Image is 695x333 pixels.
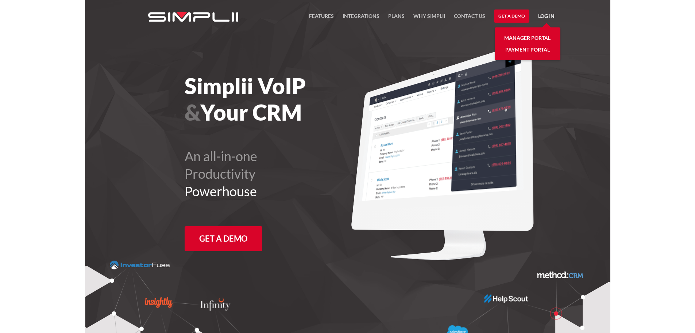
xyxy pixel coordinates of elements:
a: FEATURES [309,12,334,25]
h2: An all-in-one Productivity [185,147,388,200]
a: Integrations [343,12,379,25]
a: Get a Demo [185,226,262,251]
span: Powerhouse [185,183,257,199]
a: Manager Portal [504,32,551,44]
span: & [185,99,200,125]
a: Get a Demo [494,10,529,23]
a: Why Simplii [413,12,445,25]
a: Log in [538,12,555,23]
h1: Simplii VoIP Your CRM [185,73,388,125]
a: Payment Portal [505,44,550,56]
img: Simplii [148,12,238,22]
a: Contact US [454,12,485,25]
a: Plans [388,12,405,25]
